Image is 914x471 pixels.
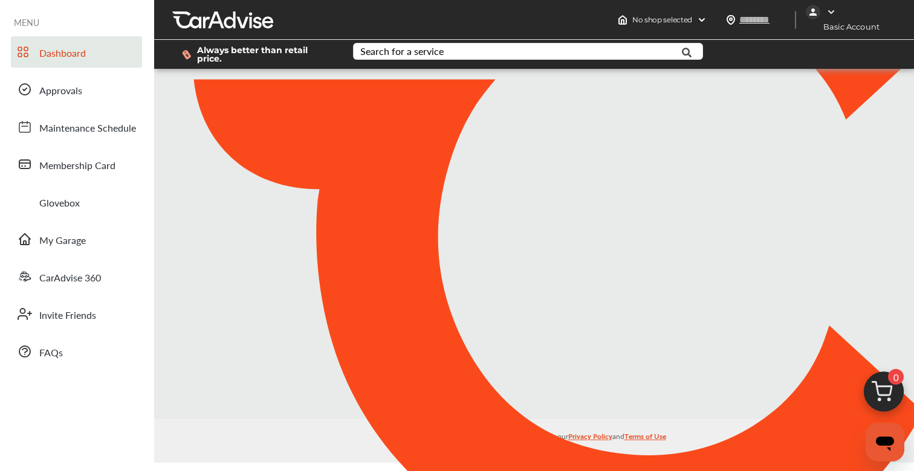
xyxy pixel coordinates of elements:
[182,50,191,60] img: dollor_label_vector.a70140d1.svg
[39,121,136,136] span: Maintenance Schedule
[697,15,707,25] img: header-down-arrow.9dd2ce7d.svg
[11,74,142,105] a: Approvals
[154,429,914,442] p: By using the CarAdvise application, you agree to our and
[807,21,889,33] span: Basic Account
[726,15,736,25] img: location_vector.a44bc228.svg
[11,223,142,255] a: My Garage
[360,46,444,56] div: Search for a service
[14,18,39,27] span: MENU
[632,15,692,25] span: No shop selected
[855,366,913,424] img: cart_icon.3d0951e8.svg
[197,46,334,63] span: Always better than retail price.
[888,369,904,385] span: 0
[11,186,142,217] a: Glovebox
[39,233,86,249] span: My Garage
[795,11,796,29] img: header-divider.bc55588e.svg
[526,216,571,255] img: CA_CheckIcon.cf4f08d4.svg
[11,149,142,180] a: Membership Card
[154,419,914,463] div: © 2025 All rights reserved.
[39,308,96,324] span: Invite Friends
[11,336,142,367] a: FAQs
[39,271,101,286] span: CarAdvise 360
[39,158,115,174] span: Membership Card
[806,5,820,19] img: jVpblrzwTbfkPYzPPzSLxeg0AAAAASUVORK5CYII=
[11,111,142,143] a: Maintenance Schedule
[39,46,86,62] span: Dashboard
[866,423,904,461] iframe: Button to launch messaging window
[11,298,142,330] a: Invite Friends
[826,7,836,17] img: WGsFRI8htEPBVLJbROoPRyZpYNWhNONpIPPETTm6eUC0GeLEiAAAAAElFTkSuQmCC
[11,261,142,292] a: CarAdvise 360
[39,196,80,211] span: Glovebox
[39,345,63,361] span: FAQs
[618,15,627,25] img: header-home-logo.8d720a4f.svg
[11,36,142,68] a: Dashboard
[39,83,82,99] span: Approvals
